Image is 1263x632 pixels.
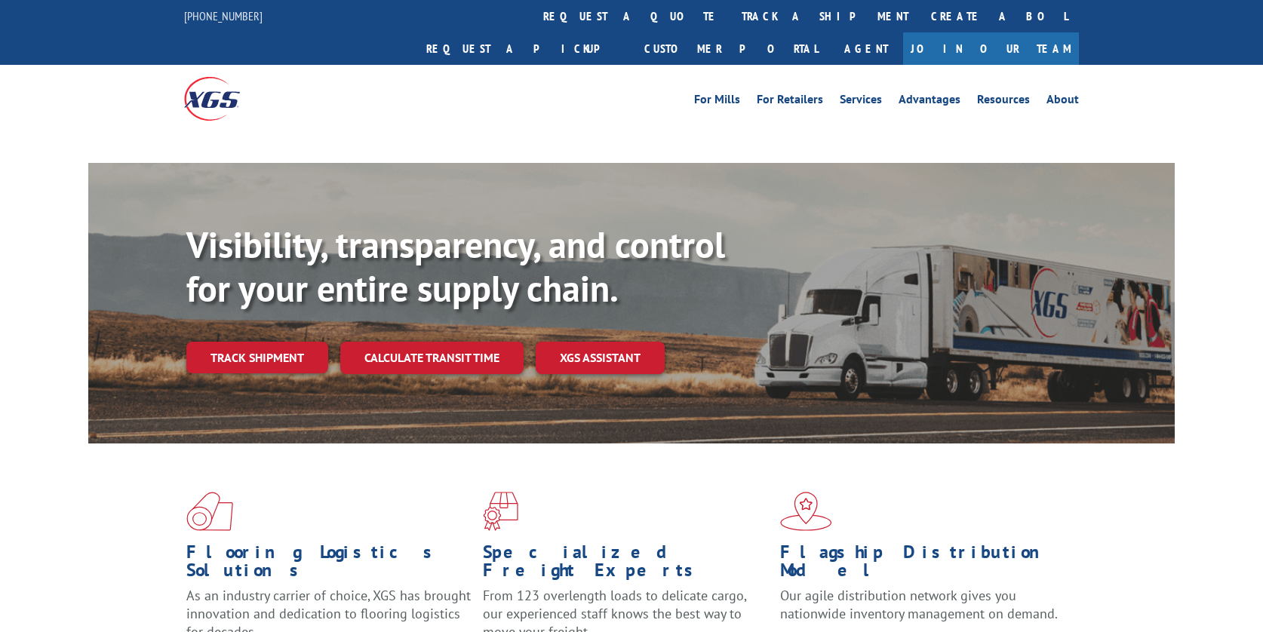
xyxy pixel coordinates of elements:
[829,32,903,65] a: Agent
[1046,94,1079,110] a: About
[184,8,263,23] a: [PHONE_NUMBER]
[780,492,832,531] img: xgs-icon-flagship-distribution-model-red
[536,342,665,374] a: XGS ASSISTANT
[415,32,633,65] a: Request a pickup
[340,342,524,374] a: Calculate transit time
[899,94,960,110] a: Advantages
[977,94,1030,110] a: Resources
[903,32,1079,65] a: Join Our Team
[483,543,768,587] h1: Specialized Freight Experts
[780,587,1058,622] span: Our agile distribution network gives you nationwide inventory management on demand.
[483,492,518,531] img: xgs-icon-focused-on-flooring-red
[633,32,829,65] a: Customer Portal
[694,94,740,110] a: For Mills
[780,543,1065,587] h1: Flagship Distribution Model
[840,94,882,110] a: Services
[757,94,823,110] a: For Retailers
[186,492,233,531] img: xgs-icon-total-supply-chain-intelligence-red
[186,342,328,373] a: Track shipment
[186,221,725,311] b: Visibility, transparency, and control for your entire supply chain.
[186,543,472,587] h1: Flooring Logistics Solutions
